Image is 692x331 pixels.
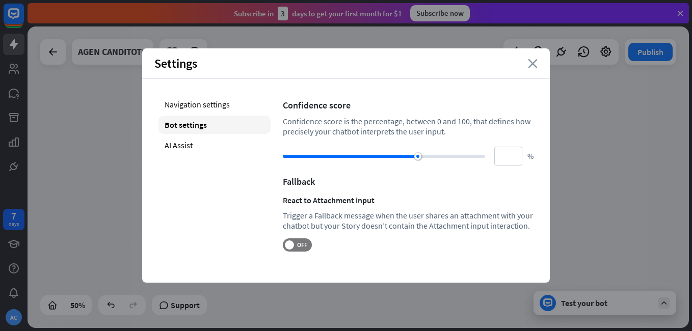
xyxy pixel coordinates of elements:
[171,297,200,313] span: Support
[527,151,534,161] span: %
[158,116,271,134] div: Bot settings
[67,297,88,313] div: 50%
[410,5,470,21] div: Subscribe now
[278,7,288,20] div: 3
[234,7,402,20] div: Subscribe in days to get your first month for $1
[283,176,534,187] div: Fallback
[294,241,310,249] span: OFF
[158,136,271,154] div: AI Assist
[158,95,271,114] div: Navigation settings
[3,209,24,230] a: 7 days
[8,4,39,35] button: Open LiveChat chat widget
[78,39,147,65] div: AGEN CANDITOTO
[11,211,16,220] div: 7
[9,220,19,228] div: days
[528,59,538,68] i: close
[283,210,534,231] div: Trigger a Fallback message when the user shares an attachment with your chatbot but your Story do...
[283,116,534,136] div: Confidence score is the percentage, between 0 and 100, that defines how precisely your chatbot in...
[283,99,534,111] div: Confidence score
[6,309,22,325] div: AC
[628,43,673,61] button: Publish
[154,56,197,71] span: Settings
[561,298,653,308] div: Test your bot
[283,195,534,205] div: React to Attachment input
